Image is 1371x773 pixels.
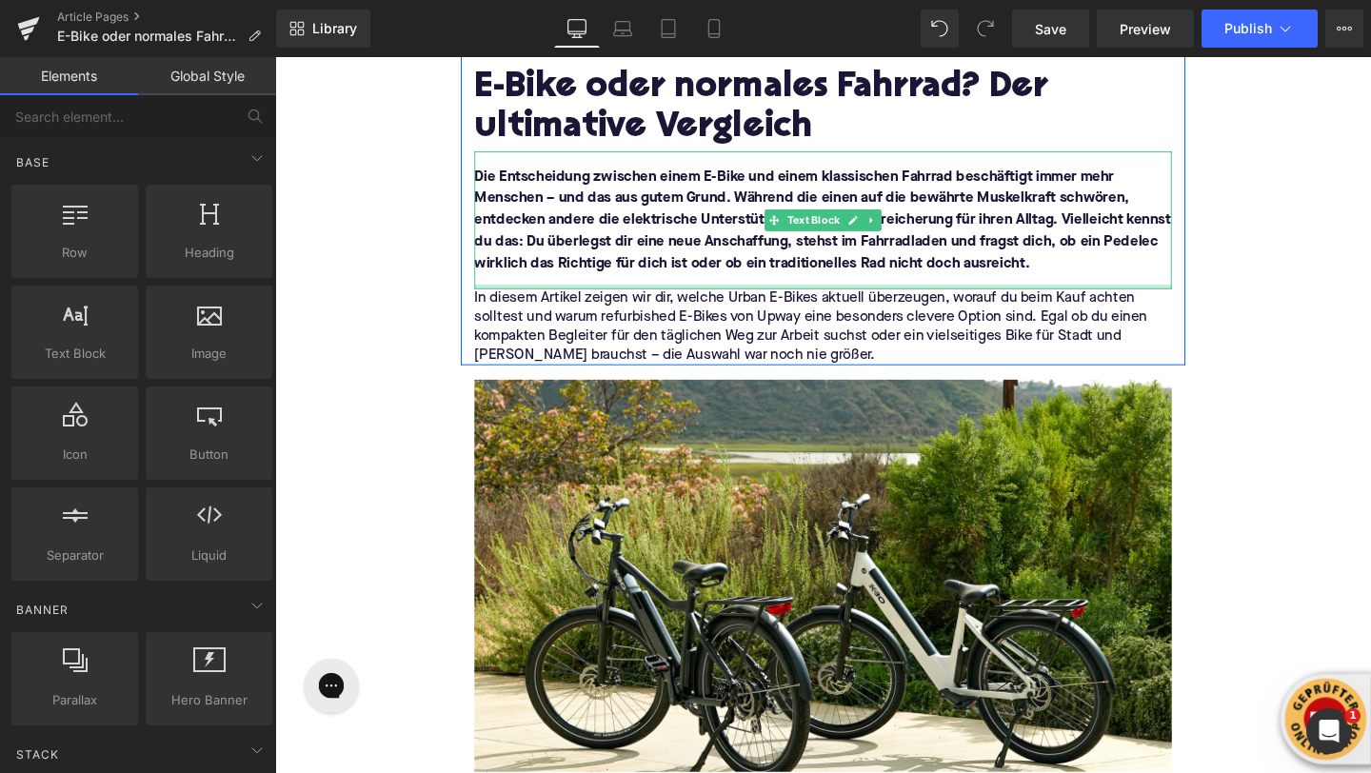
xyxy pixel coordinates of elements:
[1202,10,1318,48] button: Publish
[14,153,51,171] span: Base
[646,10,691,48] a: Tablet
[14,745,61,763] span: Stack
[921,10,959,48] button: Undo
[151,445,267,465] span: Button
[312,20,357,37] span: Library
[17,690,132,710] span: Parallax
[209,12,943,95] h1: E-Bike oder normales Fahrrad? Der ultimative Vergleich
[1345,708,1361,723] span: 1
[1120,19,1171,39] span: Preview
[57,10,276,25] a: Article Pages
[14,601,70,619] span: Banner
[966,10,1004,48] button: Redo
[1306,708,1352,754] iframe: Intercom live chat
[1097,10,1194,48] a: Preview
[17,344,132,364] span: Text Block
[1035,19,1066,39] span: Save
[618,160,638,183] a: Expand / Collapse
[21,625,97,696] iframe: Gorgias live chat messenger
[151,344,267,364] span: Image
[17,243,132,263] span: Row
[600,10,646,48] a: Laptop
[1224,21,1272,36] span: Publish
[209,118,942,225] font: Die Entscheidung zwischen einem E-Bike und einem klassischen Fahrrad beschäftigt immer mehr Mensc...
[691,10,737,48] a: Mobile
[534,160,597,183] span: Text Block
[554,10,600,48] a: Desktop
[276,10,370,48] a: New Library
[57,29,240,44] span: E-Bike oder normales Fahrrad?
[17,445,132,465] span: Icon
[1325,10,1363,48] button: More
[151,243,267,263] span: Heading
[209,244,943,324] p: In diesem Artikel zeigen wir dir, welche Urban E-Bikes aktuell überzeugen, worauf du beim Kauf ac...
[138,57,276,95] a: Global Style
[151,545,267,565] span: Liquid
[17,545,132,565] span: Separator
[151,690,267,710] span: Hero Banner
